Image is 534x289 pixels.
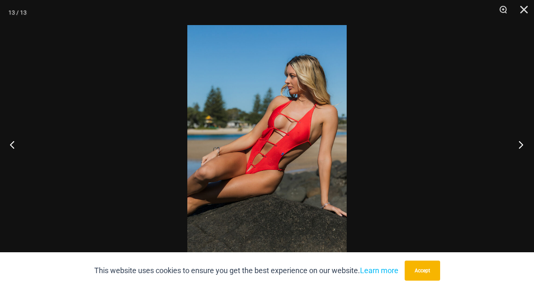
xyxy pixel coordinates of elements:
[405,261,440,281] button: Accept
[8,6,27,19] div: 13 / 13
[94,264,398,277] p: This website uses cookies to ensure you get the best experience on our website.
[187,25,347,264] img: Link Tangello 8650 One Piece Monokini 07
[360,266,398,275] a: Learn more
[503,124,534,165] button: Next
